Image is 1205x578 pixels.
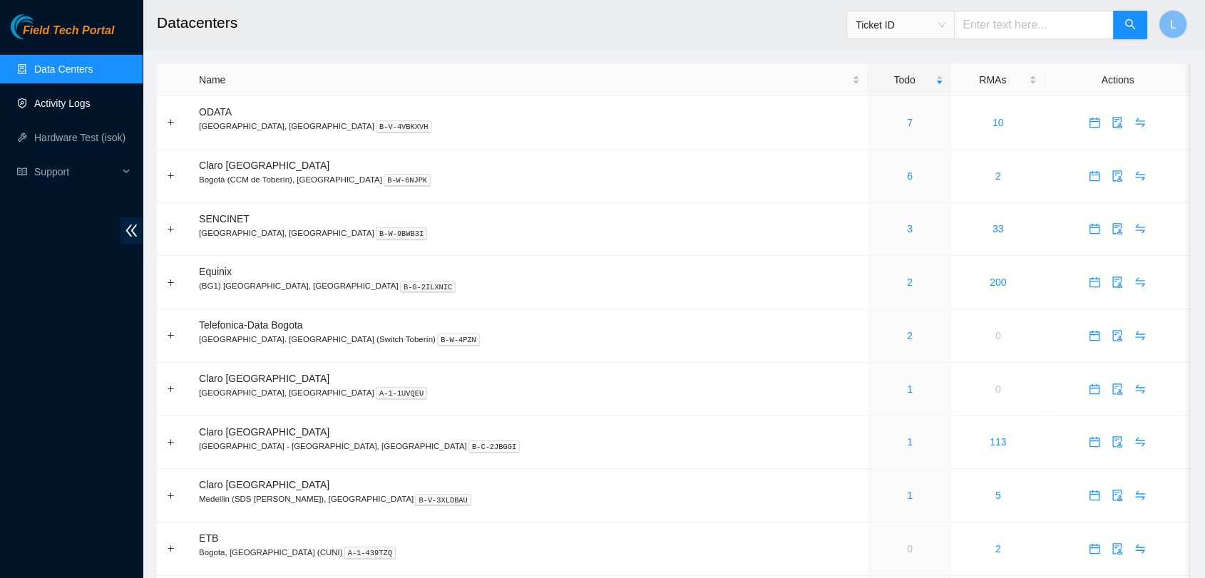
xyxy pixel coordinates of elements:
[437,334,480,346] kbd: B-W-4PZN
[165,383,177,395] button: Expand row
[1083,223,1106,234] a: calendar
[1083,277,1106,288] a: calendar
[1083,383,1106,395] a: calendar
[1084,223,1105,234] span: calendar
[1129,330,1152,341] a: swap
[34,63,93,75] a: Data Centers
[165,436,177,448] button: Expand row
[1129,330,1151,341] span: swap
[1107,543,1128,554] span: audit
[1113,11,1147,39] button: search
[1129,378,1152,401] button: swap
[1107,170,1128,182] span: audit
[1084,490,1105,501] span: calendar
[1129,277,1151,288] span: swap
[1084,330,1105,341] span: calendar
[1129,383,1152,395] a: swap
[165,490,177,501] button: Expand row
[199,173,860,186] p: Bogotá (CCM de Toberín), [GEOGRAPHIC_DATA]
[1129,223,1151,234] span: swap
[199,120,860,133] p: [GEOGRAPHIC_DATA], [GEOGRAPHIC_DATA]
[17,167,27,177] span: read
[995,170,1001,182] a: 2
[199,546,860,559] p: Bogota, [GEOGRAPHIC_DATA] (CUNI)
[199,279,860,292] p: (BG1) [GEOGRAPHIC_DATA], [GEOGRAPHIC_DATA]
[995,330,1001,341] a: 0
[1129,170,1152,182] a: swap
[907,436,913,448] a: 1
[1084,436,1105,448] span: calendar
[1106,378,1129,401] button: audit
[1129,383,1151,395] span: swap
[1083,217,1106,240] button: calendar
[400,281,456,294] kbd: B-G-2ILXNIC
[1129,271,1152,294] button: swap
[34,132,125,143] a: Hardware Test (isok)
[990,277,1006,288] a: 200
[165,330,177,341] button: Expand row
[1159,10,1187,38] button: L
[907,223,913,234] a: 3
[165,277,177,288] button: Expand row
[995,383,1001,395] a: 0
[1083,378,1106,401] button: calendar
[23,24,114,38] span: Field Tech Portal
[1129,223,1152,234] a: swap
[1107,277,1128,288] span: audit
[415,494,471,507] kbd: B-V-3XLDBAU
[1107,223,1128,234] span: audit
[1129,430,1152,453] button: swap
[384,174,431,187] kbd: B-W-6NJPK
[199,492,860,505] p: Medellin (SDS [PERSON_NAME]), [GEOGRAPHIC_DATA]
[995,490,1001,501] a: 5
[1129,117,1152,128] a: swap
[1106,111,1129,134] button: audit
[199,319,303,331] span: Telefonica-Data Bogota
[199,532,218,544] span: ETB
[856,14,945,36] span: Ticket ID
[1129,490,1152,501] a: swap
[993,117,1004,128] a: 10
[11,14,72,39] img: Akamai Technologies
[1083,490,1106,501] a: calendar
[1107,490,1128,501] span: audit
[1106,223,1129,234] a: audit
[376,387,427,400] kbd: A-1-1UVQEU
[1107,436,1128,448] span: audit
[1106,436,1129,448] a: audit
[995,543,1001,554] a: 2
[1083,330,1106,341] a: calendar
[1106,383,1129,395] a: audit
[907,383,913,395] a: 1
[376,120,432,133] kbd: B-V-4VBKXVH
[1106,217,1129,240] button: audit
[199,426,329,438] span: Claro [GEOGRAPHIC_DATA]
[1106,324,1129,347] button: audit
[1083,543,1106,554] a: calendar
[1106,170,1129,182] a: audit
[1083,430,1106,453] button: calendar
[1129,543,1151,554] span: swap
[1129,117,1151,128] span: swap
[907,490,913,501] a: 1
[199,106,232,118] span: ODATA
[1083,324,1106,347] button: calendar
[1107,330,1128,341] span: audit
[1045,64,1191,96] th: Actions
[1083,117,1106,128] a: calendar
[1129,324,1152,347] button: swap
[1106,165,1129,187] button: audit
[1107,383,1128,395] span: audit
[907,543,913,554] a: 0
[1129,436,1151,448] span: swap
[1083,484,1106,507] button: calendar
[1129,436,1152,448] a: swap
[993,223,1004,234] a: 33
[1129,111,1152,134] button: swap
[907,170,913,182] a: 6
[1124,19,1136,32] span: search
[1083,170,1106,182] a: calendar
[954,11,1114,39] input: Enter text here...
[165,170,177,182] button: Expand row
[1106,537,1129,560] button: audit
